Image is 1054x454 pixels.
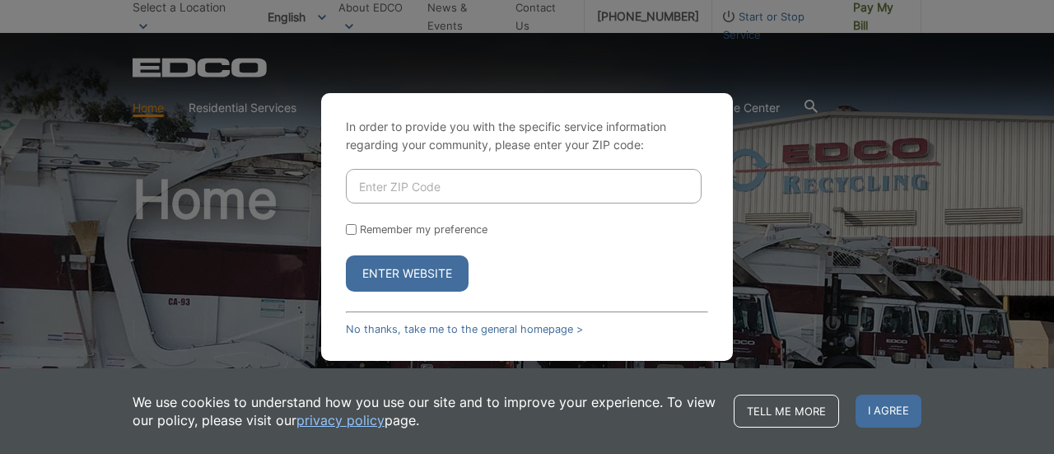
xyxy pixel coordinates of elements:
[734,395,839,428] a: Tell me more
[346,323,583,335] a: No thanks, take me to the general homepage >
[360,223,487,236] label: Remember my preference
[133,393,717,429] p: We use cookies to understand how you use our site and to improve your experience. To view our pol...
[296,411,385,429] a: privacy policy
[856,395,921,428] span: I agree
[346,169,702,204] input: Enter ZIP Code
[346,255,469,292] button: Enter Website
[346,118,708,154] p: In order to provide you with the specific service information regarding your community, please en...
